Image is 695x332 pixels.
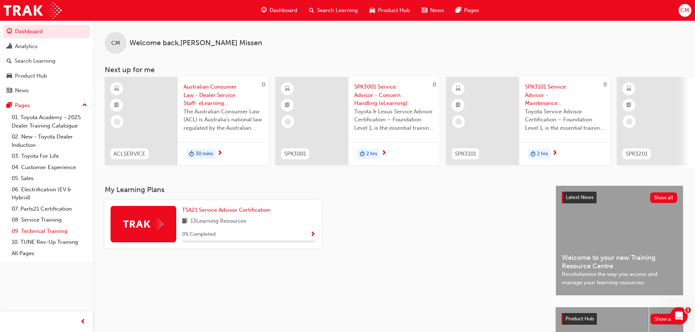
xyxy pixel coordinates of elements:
button: Pages [3,99,90,112]
a: 03. Toyota For Life [9,151,90,162]
span: learningResourceType_ELEARNING-icon [456,84,461,94]
span: SPK3101 Service Advisor - Maintenance Reminder & Appointment Booking (eLearning) [525,83,605,108]
span: Australian Consumer Law - Dealer Service Staff- eLearning Module [184,83,263,108]
a: Product HubShow all [561,313,677,325]
span: pages-icon [7,102,12,109]
span: Revolutionise the way you access and manage your learning resources. [562,270,677,286]
span: next-icon [217,150,223,157]
button: Show Progress [310,230,316,239]
span: pages-icon [456,6,461,15]
a: 01. Toyota Academy - 2025 Dealer Training Catalogue [9,112,90,131]
span: 13 Learning Resources [190,217,246,226]
span: learningResourceType_ELEARNING-icon [114,84,119,94]
span: duration-icon [189,149,194,159]
a: 0SPK3001SPK3001 Service Advisor - Concern Handling (eLearning)Toyota & Lexus Service Advisor Cert... [275,77,440,165]
span: TSA21 Service Advisor Certification [182,207,270,213]
span: Latest News [566,194,594,200]
span: learningRecordVerb_NONE-icon [285,118,291,125]
a: 08. Service Training [9,214,90,226]
a: Search Learning [3,54,90,68]
span: CM [680,6,689,15]
span: 1 [685,307,691,313]
span: guage-icon [7,28,12,35]
a: guage-iconDashboard [255,3,303,18]
span: SPK3001 Service Advisor - Concern Handling (eLearning) [354,83,434,108]
h3: My Learning Plans [105,185,544,194]
span: 0 [603,81,607,88]
div: News [15,86,29,95]
span: duration-icon [360,149,365,159]
a: 0ACLSERVICEAustralian Consumer Law - Dealer Service Staff- eLearning ModuleThe Australian Consume... [105,77,269,165]
span: news-icon [422,6,427,15]
a: 0SPK3101SPK3101 Service Advisor - Maintenance Reminder & Appointment Booking (eLearning)Toyota Se... [446,77,610,165]
span: duration-icon [530,149,536,159]
span: 0 [262,81,265,88]
span: learningRecordVerb_NONE-icon [626,118,633,125]
a: 02. New - Toyota Dealer Induction [9,131,90,151]
span: next-icon [552,150,557,157]
span: Welcome back , [PERSON_NAME] Missen [130,39,262,47]
span: booktick-icon [456,101,461,110]
span: SPK3201 [626,150,648,158]
a: Latest NewsShow allWelcome to your new Training Resource CentreRevolutionise the way you access a... [556,185,683,296]
a: All Pages [9,248,90,259]
a: TSA21 Service Advisor Certification [182,206,273,214]
span: up-icon [82,101,87,110]
span: booktick-icon [114,101,119,110]
span: Toyota & Lexus Service Advisor Certification – Foundation Level 1, is the essential training cour... [354,108,434,132]
span: CM [111,39,120,47]
button: DashboardAnalyticsSearch LearningProduct HubNews [3,23,90,99]
div: Search Learning [15,57,55,65]
span: chart-icon [7,43,12,50]
a: Analytics [3,40,90,53]
span: ACLSERVICE [113,150,146,158]
a: 07. Parts21 Certification [9,203,90,215]
a: Product Hub [3,69,90,83]
span: car-icon [370,6,375,15]
span: news-icon [7,87,12,94]
span: car-icon [7,73,12,79]
span: Toyota Service Advisor Certification – Foundation Level 1, is the essential training course for a... [525,108,605,132]
span: 0 % Completed [182,230,216,239]
a: news-iconNews [416,3,450,18]
a: News [3,84,90,97]
img: Trak [4,2,62,19]
span: learningResourceType_ELEARNING-icon [626,84,632,94]
button: CM [679,4,691,17]
div: Pages [15,101,30,110]
div: Product Hub [15,72,47,80]
span: 2 hrs [537,150,548,158]
h3: Next up for me [93,66,695,74]
span: book-icon [182,217,188,226]
span: search-icon [7,58,12,65]
span: Product Hub [378,6,410,15]
a: 10. TUNE Rev-Up Training [9,237,90,248]
a: 04. Customer Experience [9,162,90,173]
a: 06. Electrification (EV & Hybrid) [9,184,90,203]
span: learningRecordVerb_NONE-icon [455,118,462,125]
span: search-icon [309,6,314,15]
span: News [430,6,444,15]
span: The Australian Consumer Law (ACL) is Australia's national law regulated by the Australian Competi... [184,108,263,132]
span: learningResourceType_ELEARNING-icon [285,84,290,94]
span: Product Hub [565,316,594,322]
span: Show Progress [310,231,316,238]
span: Dashboard [270,6,297,15]
span: booktick-icon [285,101,290,110]
span: next-icon [381,150,387,157]
span: 0 [433,81,436,88]
a: search-iconSearch Learning [303,3,364,18]
span: SPK3001 [284,150,306,158]
span: Welcome to your new Training Resource Centre [562,254,677,270]
img: Trak [123,218,163,230]
button: Show all [650,192,677,203]
a: Latest NewsShow all [562,192,677,203]
span: Search Learning [317,6,358,15]
span: Pages [464,6,479,15]
div: Analytics [15,42,38,51]
span: 2 hrs [366,150,377,158]
span: SPK3101 [455,150,476,158]
iframe: Intercom live chat [670,307,688,325]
